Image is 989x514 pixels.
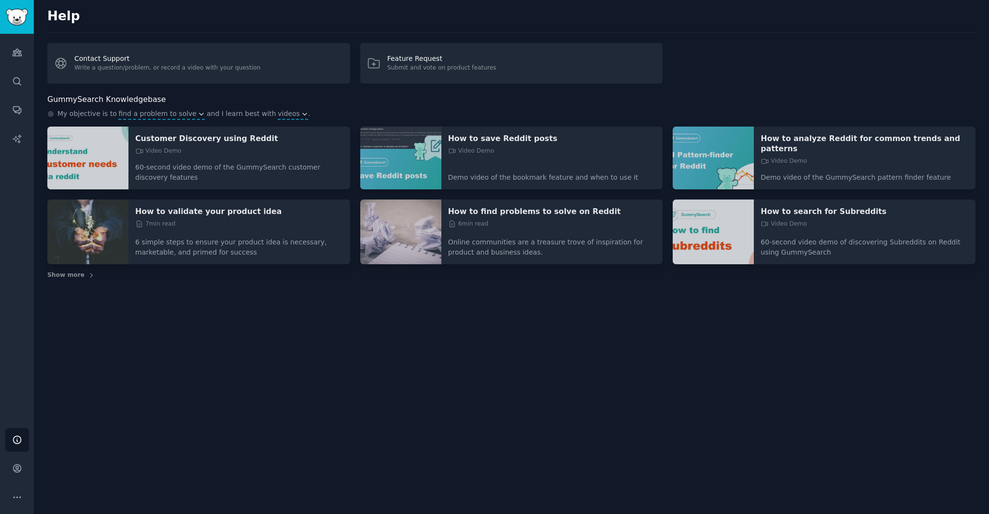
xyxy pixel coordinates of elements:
[761,206,969,216] a: How to search for Subreddits
[448,220,488,228] span: 6 min read
[448,206,656,216] a: How to find problems to solve on Reddit
[47,9,975,24] h2: Help
[135,147,182,156] span: Video Demo
[673,200,754,265] img: How to search for Subreddits
[135,206,343,216] a: How to validate your product idea
[135,220,175,228] span: 7 min read
[47,43,350,84] a: Contact SupportWrite a question/problem, or record a video with your question
[761,230,969,257] p: 60-second video demo of discovering Subreddits on Reddit using GummySearch
[448,166,656,183] p: Demo video of the bookmark feature and when to use it
[57,109,117,120] span: My objective is to
[118,109,205,119] button: find a problem to solve
[47,94,166,106] h2: GummySearch Knowledgebase
[47,127,128,189] img: Customer Discovery using Reddit
[761,133,969,154] a: How to analyze Reddit for common trends and patterns
[360,127,441,189] img: How to save Reddit posts
[278,109,308,119] button: videos
[135,230,343,257] p: 6 simple steps to ensure your product idea is necessary, marketable, and primed for success
[360,200,441,265] img: How to find problems to solve on Reddit
[761,166,969,183] p: Demo video of the GummySearch pattern finder feature
[47,271,85,280] span: Show more
[761,157,807,166] span: Video Demo
[448,147,494,156] span: Video Demo
[360,43,663,84] a: Feature RequestSubmit and vote on product features
[387,54,496,64] div: Feature Request
[47,200,128,265] img: How to validate your product idea
[207,109,276,120] span: and I learn best with
[6,9,28,26] img: GummySearch logo
[135,133,343,143] a: Customer Discovery using Reddit
[673,127,754,189] img: How to analyze Reddit for common trends and patterns
[387,64,496,72] div: Submit and vote on product features
[135,156,343,183] p: 60-second video demo of the GummySearch customer discovery features
[47,109,975,120] div: .
[448,230,656,257] p: Online communities are a treasure trove of inspiration for product and business ideas.
[278,109,300,119] span: videos
[761,220,807,228] span: Video Demo
[118,109,197,119] span: find a problem to solve
[448,133,656,143] a: How to save Reddit posts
